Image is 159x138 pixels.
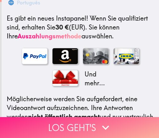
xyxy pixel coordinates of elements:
[55,23,69,31] b: 30 €
[83,70,108,88] p: Und mehr...
[28,113,100,121] b: nicht öffentlich gemacht
[17,32,81,40] a: Auszahlungsmethode
[7,14,88,22] span: Es gibt ein neues Instapanel!
[7,14,154,41] p: Wenn Sie qualifiziert sind, erhalten Sie (EUR) . Sie können Ihre auswählen.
